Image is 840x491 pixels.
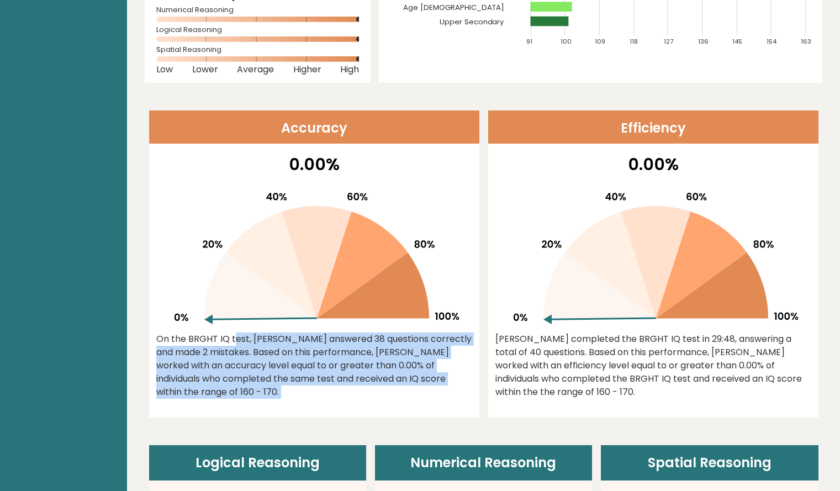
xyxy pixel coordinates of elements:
[149,110,479,144] header: Accuracy
[732,37,742,46] tspan: 145
[495,152,811,177] p: 0.00%
[561,37,572,46] tspan: 100
[698,37,709,46] tspan: 136
[630,37,638,46] tspan: 118
[495,332,811,399] div: [PERSON_NAME] completed the BRGHT IQ test in 29:48, answering a total of 40 questions. Based on t...
[664,37,673,46] tspan: 127
[156,332,472,399] div: On the BRGHT IQ test, [PERSON_NAME] answered 38 questions correctly and made 2 mistakes. Based on...
[340,67,359,72] span: High
[801,37,812,46] tspan: 163
[156,67,173,72] span: Low
[237,67,274,72] span: Average
[156,47,359,52] span: Spatial Reasoning
[767,37,778,46] tspan: 154
[149,445,366,481] header: Logical Reasoning
[156,8,359,12] span: Numerical Reasoning
[156,152,472,177] p: 0.00%
[440,17,505,27] tspan: Upper Secondary
[488,110,818,144] header: Efficiency
[403,2,504,13] tspan: Age [DEMOGRAPHIC_DATA]
[595,37,606,46] tspan: 109
[156,28,359,32] span: Logical Reasoning
[601,445,818,481] header: Spatial Reasoning
[526,37,532,46] tspan: 91
[293,67,321,72] span: Higher
[192,67,218,72] span: Lower
[375,445,592,481] header: Numerical Reasoning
